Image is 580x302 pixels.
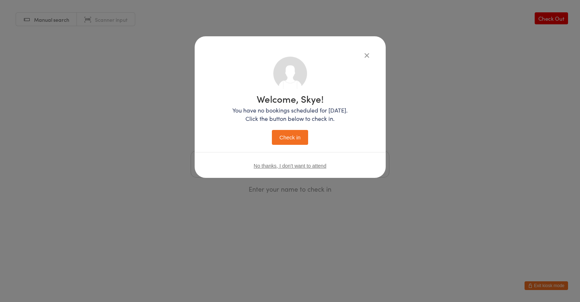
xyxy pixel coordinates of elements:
[232,106,348,123] p: You have no bookings scheduled for [DATE]. Click the button below to check in.
[273,57,307,90] img: no_photo.png
[254,163,326,169] button: No thanks, I don't want to attend
[232,94,348,103] h1: Welcome, Skye!
[272,130,308,145] button: Check in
